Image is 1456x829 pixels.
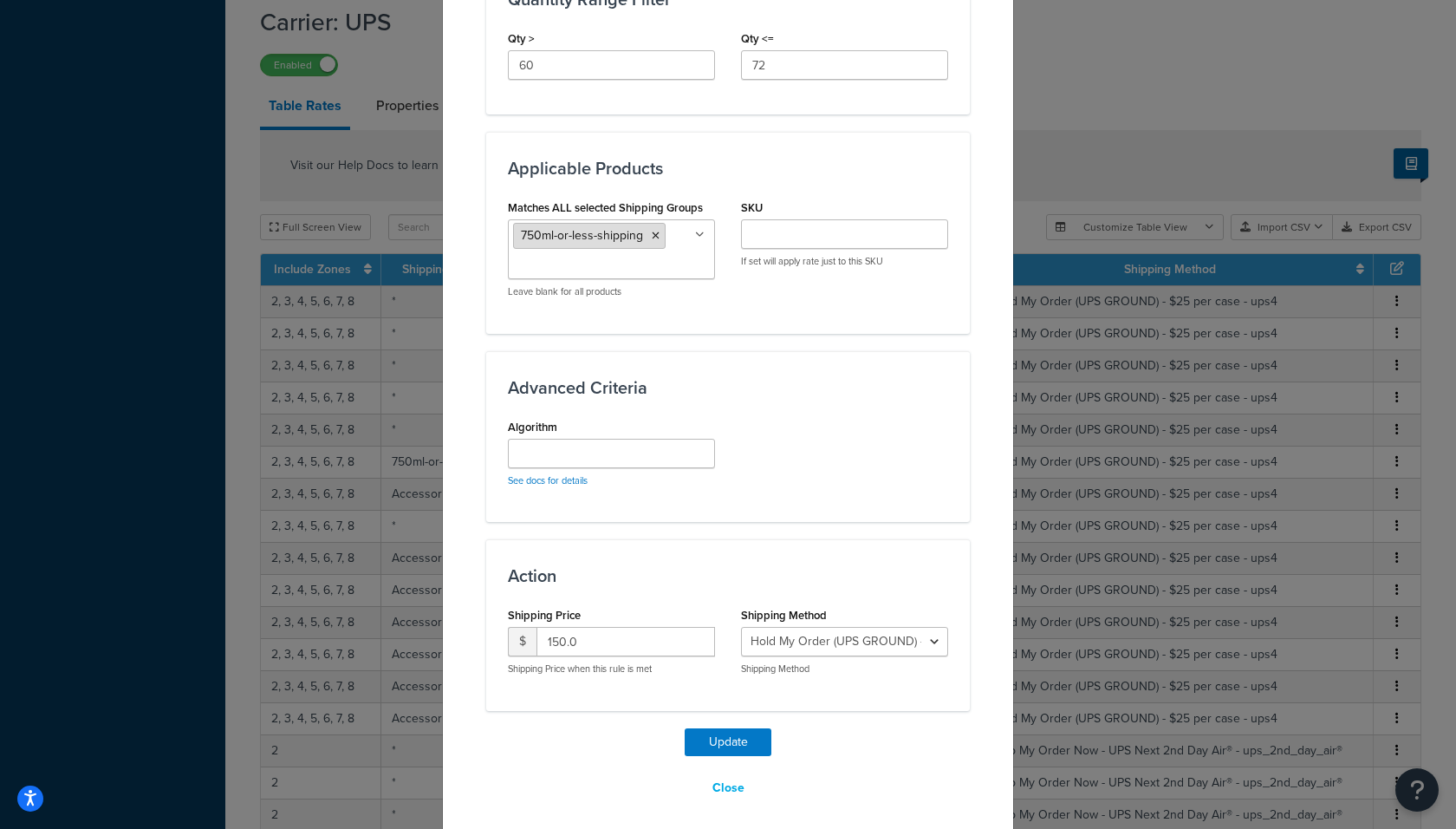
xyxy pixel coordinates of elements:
p: If set will apply rate just to this SKU [741,255,948,268]
span: $ [508,627,536,656]
span: 750ml-or-less-shipping [521,226,643,245]
h3: Applicable Products [508,159,948,178]
label: Algorithm [508,421,557,434]
label: Qty <= [741,32,774,45]
h3: Advanced Criteria [508,378,948,397]
p: Leave blank for all products [508,285,715,298]
a: See docs for details [508,473,588,487]
p: Shipping Price when this rule is met [508,663,715,676]
label: Matches ALL selected Shipping Groups [508,201,703,214]
label: Qty > [508,32,535,45]
label: Shipping Price [508,609,581,622]
p: Shipping Method [741,663,948,676]
label: Shipping Method [741,609,827,622]
h3: Action [508,566,948,585]
button: Update [685,728,771,756]
button: Close [701,774,756,803]
label: SKU [741,201,763,214]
